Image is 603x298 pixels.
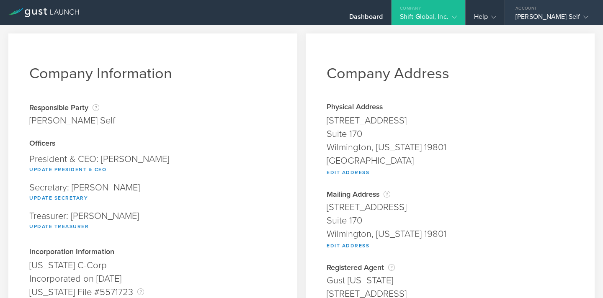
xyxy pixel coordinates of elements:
div: [PERSON_NAME] Self [29,114,115,127]
div: Officers [29,140,276,148]
div: Suite 170 [327,214,574,227]
div: Mailing Address [327,190,574,198]
h1: Company Information [29,64,276,82]
div: Responsible Party [29,103,115,112]
button: Edit Address [327,167,369,177]
div: Help [474,13,496,25]
iframe: Chat Widget [561,258,603,298]
div: Physical Address [327,103,574,112]
div: [STREET_ADDRESS] [327,200,574,214]
div: Registered Agent [327,263,574,272]
div: Shift Global, Inc. [400,13,457,25]
div: President & CEO: [PERSON_NAME] [29,150,276,179]
h1: Company Address [327,64,574,82]
div: [PERSON_NAME] Self [515,13,588,25]
button: Update Treasurer [29,221,89,231]
div: [US_STATE] C-Corp [29,259,276,272]
div: Suite 170 [327,127,574,141]
button: Update President & CEO [29,164,106,175]
div: Wilmington, [US_STATE] 19801 [327,141,574,154]
div: Incorporated on [DATE] [29,272,276,285]
div: Dashboard [349,13,383,25]
div: Gust [US_STATE] [327,274,574,287]
div: Wilmington, [US_STATE] 19801 [327,227,574,241]
div: Incorporation Information [29,248,276,257]
button: Update Secretary [29,193,88,203]
div: [GEOGRAPHIC_DATA] [327,154,574,167]
button: Edit Address [327,241,369,251]
div: Secretary: [PERSON_NAME] [29,179,276,207]
div: [STREET_ADDRESS] [327,114,574,127]
div: Treasurer: [PERSON_NAME] [29,207,276,236]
